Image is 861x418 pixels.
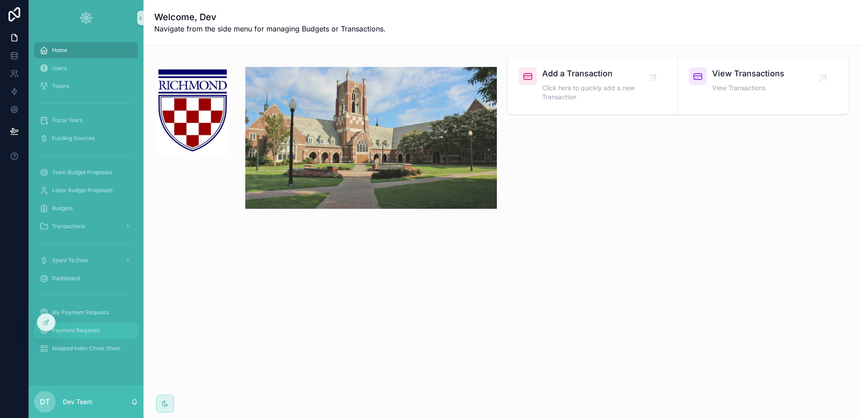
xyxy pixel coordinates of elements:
span: Dashboard [52,275,80,282]
span: Add a Transaction [542,67,652,80]
span: Team Budget Proposals [52,169,112,176]
a: Add a TransactionClick here to quickly add a new Transaction [508,57,678,114]
a: Teams [34,78,138,94]
a: Spent To Date [34,252,138,268]
span: Transactions [52,223,85,230]
a: View TransactionsView Transactions [678,57,848,114]
span: View Transactions [712,67,784,80]
span: Mapped Index Cheat Sheet [52,345,121,352]
span: Payment Requests [52,327,100,334]
span: Navigate from the side menu for managing Budgets or Transactions. [154,23,386,34]
a: Budgets [34,200,138,216]
a: Mapped Index Cheat Sheet [34,340,138,356]
span: Click here to quickly add a new Transaction [542,84,652,101]
a: Funding Sources [34,130,138,146]
img: 27250-Richmond_2.jpg [245,67,497,209]
a: My Payment Requests [34,304,138,321]
img: App logo [79,11,93,25]
span: DT [40,396,50,407]
span: Labor Budget Proposals [52,187,113,194]
a: Dashboard [34,270,138,286]
span: View Transactions [712,84,784,92]
a: Labor Budget Proposals [34,182,138,198]
a: Transactions [34,218,138,234]
div: scrollable content [29,36,143,368]
img: 27248-Richmond-Logo.jpg [156,67,229,154]
a: Team Budget Proposals [34,164,138,180]
a: Payment Requests [34,322,138,339]
span: Spent To Date [52,257,88,264]
h1: Welcome, Dev [154,11,386,23]
a: Users [34,60,138,76]
span: Teams [52,83,69,90]
a: Home [34,42,138,58]
span: Fiscal Years [52,117,83,124]
span: Funding Sources [52,135,95,142]
span: Budgets [52,205,73,212]
span: My Payment Requests [52,309,109,316]
span: Home [52,47,67,54]
a: Fiscal Years [34,112,138,128]
span: Users [52,65,67,72]
p: Dev Team [63,397,92,406]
